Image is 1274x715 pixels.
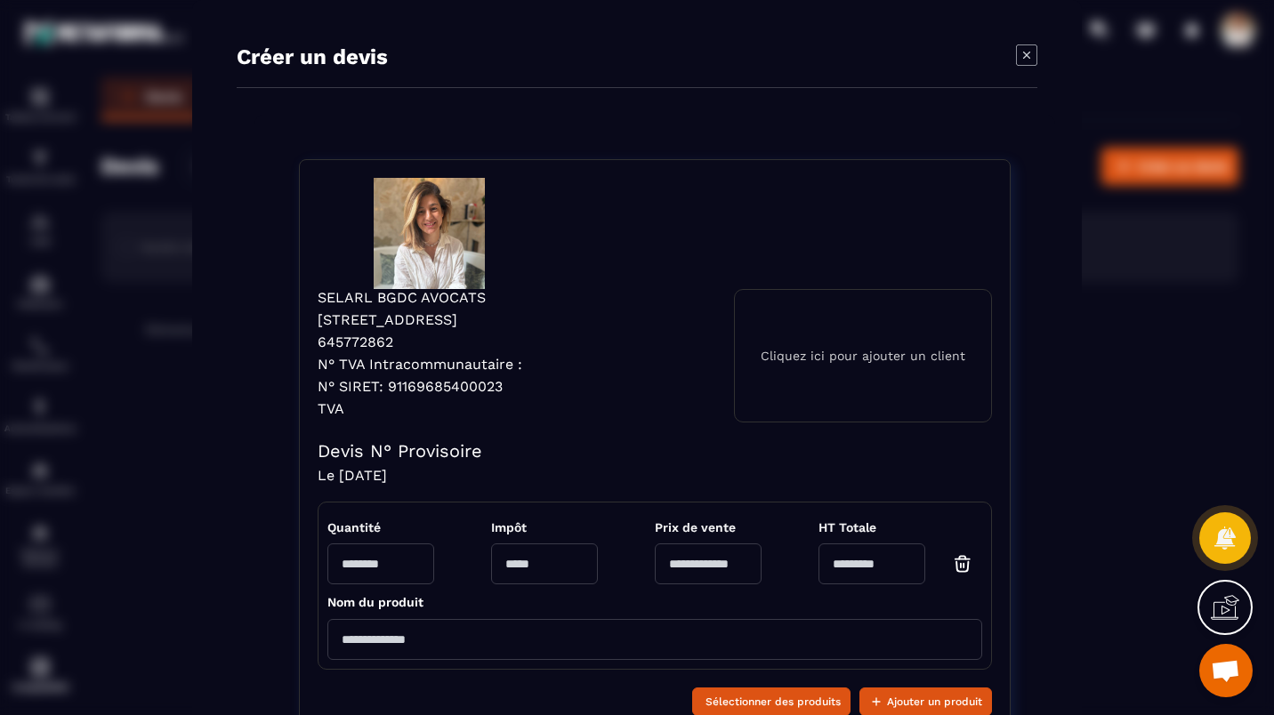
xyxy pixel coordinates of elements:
[655,520,762,534] span: Prix de vente
[237,44,388,69] p: Créer un devis
[318,356,522,373] p: N° TVA Intracommunautaire :
[318,440,992,462] h4: Devis N° Provisoire
[318,467,992,484] h4: Le [DATE]
[318,311,522,328] p: [STREET_ADDRESS]
[818,520,982,534] span: HT Totale
[318,333,522,350] p: 645772862
[887,693,982,711] span: Ajouter un produit
[318,400,522,417] p: TVA
[318,378,522,395] p: N° SIRET: 91169685400023
[318,178,540,289] img: logo
[327,595,423,609] span: Nom du produit
[706,693,841,711] span: Sélectionner des produits
[327,520,434,534] span: Quantité
[761,349,965,363] p: Cliquez ici pour ajouter un client
[318,289,522,306] p: SELARL BGDC AVOCATS
[1199,644,1253,697] a: Ouvrir le chat
[491,520,598,534] span: Impôt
